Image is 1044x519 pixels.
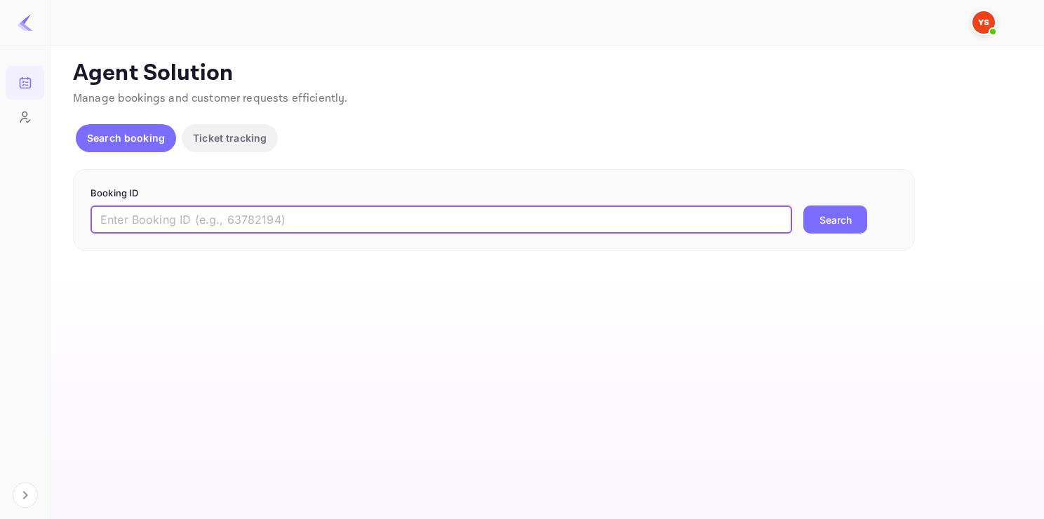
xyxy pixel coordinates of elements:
[13,483,38,508] button: Expand navigation
[803,205,867,234] button: Search
[6,100,44,133] a: Customers
[87,130,165,145] p: Search booking
[73,91,348,106] span: Manage bookings and customer requests efficiently.
[91,205,792,234] input: Enter Booking ID (e.g., 63782194)
[73,60,1019,88] p: Agent Solution
[6,66,44,98] a: Bookings
[17,14,34,31] img: LiteAPI
[972,11,995,34] img: Yandex Support
[193,130,267,145] p: Ticket tracking
[91,187,897,201] p: Booking ID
